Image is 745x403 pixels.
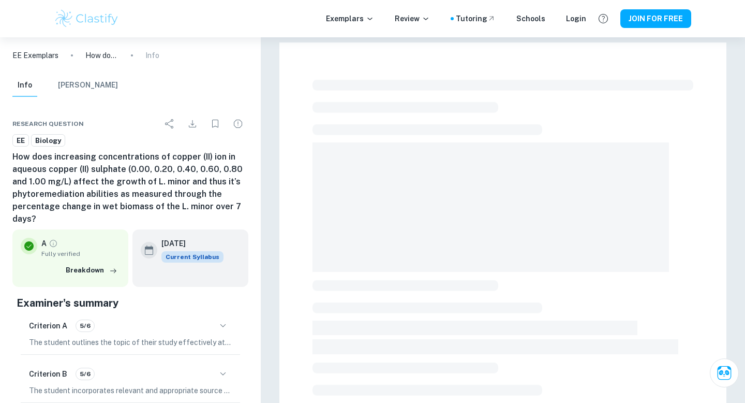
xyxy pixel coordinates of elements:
h5: Examiner's summary [17,295,244,311]
img: Clastify logo [54,8,120,29]
button: Ask Clai [710,358,739,387]
span: Fully verified [41,249,120,258]
a: Grade fully verified [49,239,58,248]
h6: How does increasing concentrations of copper (II) ion in aqueous copper (II) sulphate (0.00, 0.20... [12,151,248,225]
button: Breakdown [63,263,120,278]
a: EE [12,134,29,147]
button: Help and Feedback [594,10,612,27]
h6: Criterion B [29,368,67,380]
h6: [DATE] [161,238,215,249]
a: Tutoring [456,13,496,24]
h6: Criterion A [29,320,67,332]
p: Info [145,50,159,61]
span: EE [13,136,28,146]
p: A [41,238,47,249]
a: Login [566,13,586,24]
span: 5/6 [76,321,94,330]
button: [PERSON_NAME] [58,74,118,97]
a: EE Exemplars [12,50,58,61]
span: 5/6 [76,369,94,379]
div: Download [182,113,203,134]
span: Current Syllabus [161,251,224,263]
p: The student incorporates relevant and appropriate source material throughout the essay, effective... [29,385,232,396]
span: Biology [32,136,65,146]
span: Research question [12,119,84,128]
button: JOIN FOR FREE [620,9,691,28]
a: Schools [516,13,545,24]
div: This exemplar is based on the current syllabus. Feel free to refer to it for inspiration/ideas wh... [161,251,224,263]
p: The student outlines the topic of their study effectively at the beginning of the essay, presenti... [29,337,232,348]
p: How does increasing concentrations of copper (II) ion in aqueous copper (II) sulphate (0.00, 0.20... [85,50,118,61]
p: Exemplars [326,13,374,24]
a: Biology [31,134,65,147]
div: Report issue [228,113,248,134]
div: Bookmark [205,113,226,134]
div: Share [159,113,180,134]
button: Info [12,74,37,97]
p: Review [395,13,430,24]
